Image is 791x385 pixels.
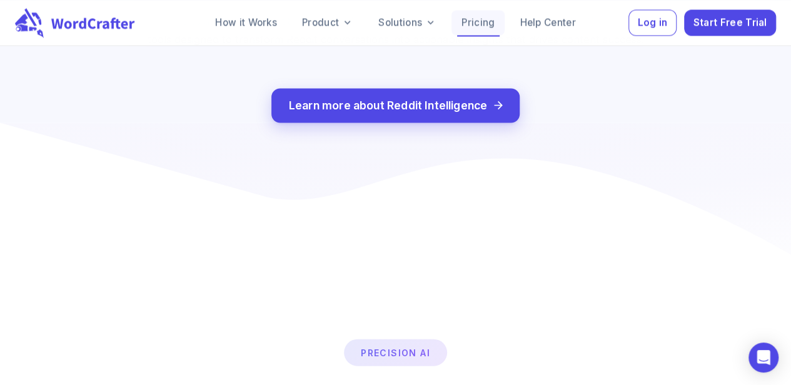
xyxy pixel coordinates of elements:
span: Start Free Trial [693,14,767,31]
a: Product [292,10,363,35]
a: Help Center [510,10,585,35]
button: Log in [628,9,677,36]
a: Learn more about Reddit Intelligence [271,88,520,122]
a: Pricing [451,10,505,35]
a: How it Works [205,10,287,35]
a: Solutions [368,10,446,35]
div: Open Intercom Messenger [748,342,778,372]
span: Log in [638,14,668,31]
span: Learn more about Reddit Intelligence [289,96,487,115]
button: Start Free Trial [684,9,776,36]
p: Precision AI [346,341,445,364]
